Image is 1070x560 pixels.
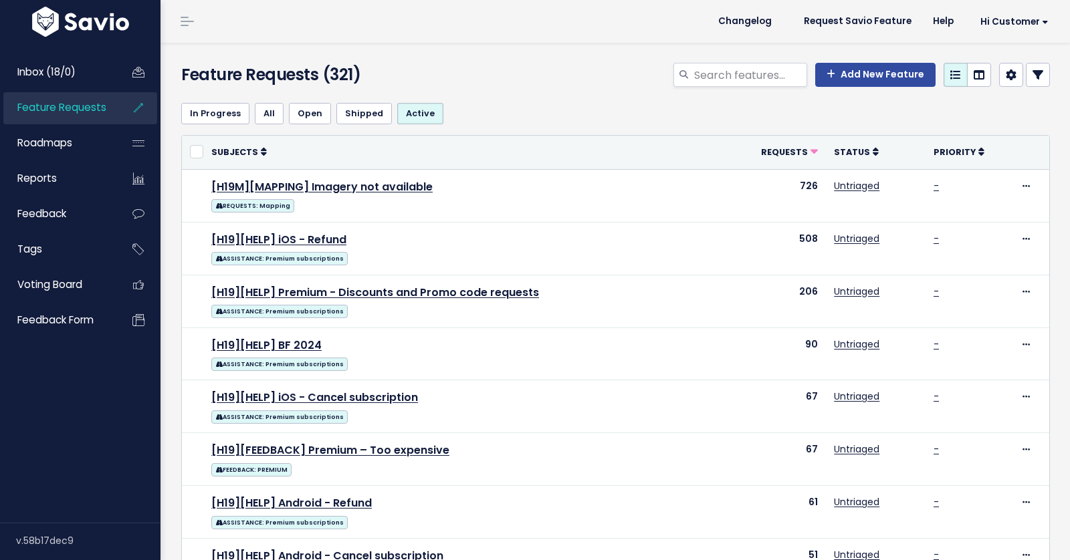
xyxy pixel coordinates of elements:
[834,146,870,158] span: Status
[934,146,976,158] span: Priority
[793,11,922,31] a: Request Savio Feature
[336,103,392,124] a: Shipped
[964,11,1059,32] a: Hi Customer
[211,442,449,458] a: [H19][FEEDBACK] Premium – Too expensive
[17,313,94,327] span: Feedback form
[934,179,939,192] a: -
[211,516,348,529] span: ASSISTANCE: Premium subscriptions
[934,232,939,245] a: -
[211,513,348,530] a: ASSISTANCE: Premium subscriptions
[934,495,939,509] a: -
[17,242,42,256] span: Tags
[834,179,879,192] a: Untriaged
[211,495,372,511] a: [H19][HELP] Android - Refund
[834,285,879,298] a: Untriaged
[934,337,939,351] a: -
[211,358,348,371] span: ASSISTANCE: Premium subscriptions
[211,145,267,158] a: Subjects
[211,355,348,372] a: ASSISTANCE: Premium subscriptions
[834,337,879,351] a: Untriaged
[211,179,433,194] a: [H19M][MAPPING] Imagery not available
[980,17,1049,27] span: Hi Customer
[29,7,132,37] img: logo-white.9d6f32f41409.svg
[3,92,111,123] a: Feature Requests
[181,103,249,124] a: In Progress
[934,390,939,403] a: -
[211,305,348,318] span: ASSISTANCE: Premium subscriptions
[761,145,818,158] a: Requests
[732,380,826,433] td: 67
[3,163,111,194] a: Reports
[211,146,258,158] span: Subjects
[934,145,984,158] a: Priority
[3,234,111,265] a: Tags
[3,198,111,229] a: Feedback
[211,302,348,319] a: ASSISTANCE: Premium subscriptions
[922,11,964,31] a: Help
[211,337,322,353] a: [H19][HELP] BF 2024
[732,169,826,222] td: 726
[732,327,826,380] td: 90
[211,390,418,405] a: [H19][HELP] iOS - Cancel subscription
[211,285,539,300] a: [H19][HELP] Premium - Discounts and Promo code requests
[181,63,457,87] h4: Feature Requests (321)
[718,17,772,26] span: Changelog
[834,232,879,245] a: Untriaged
[211,408,348,424] a: ASSISTANCE: Premium subscriptions
[397,103,443,124] a: Active
[181,103,1050,124] ul: Filter feature requests
[17,277,82,291] span: Voting Board
[17,65,76,79] span: Inbox (18/0)
[17,206,66,221] span: Feedback
[211,252,348,265] span: ASSISTANCE: Premium subscriptions
[761,146,808,158] span: Requests
[17,136,72,150] span: Roadmaps
[815,63,936,87] a: Add New Feature
[732,275,826,327] td: 206
[3,269,111,300] a: Voting Board
[211,196,294,213] a: REQUESTS: Mapping
[211,410,348,424] span: ASSISTANCE: Premium subscriptions
[834,390,879,403] a: Untriaged
[3,128,111,158] a: Roadmaps
[732,486,826,539] td: 61
[211,249,348,266] a: ASSISTANCE: Premium subscriptions
[255,103,284,124] a: All
[834,145,879,158] a: Status
[3,305,111,335] a: Feedback form
[693,63,807,87] input: Search features...
[17,100,106,114] span: Feature Requests
[16,523,160,558] div: v.58b17dec9
[732,433,826,486] td: 67
[934,285,939,298] a: -
[834,495,879,509] a: Untriaged
[289,103,331,124] a: Open
[834,442,879,456] a: Untriaged
[211,199,294,213] span: REQUESTS: Mapping
[732,222,826,275] td: 508
[211,460,292,477] a: FEEDBACK: PREMIUM
[934,442,939,456] a: -
[211,463,292,476] span: FEEDBACK: PREMIUM
[211,232,346,247] a: [H19][HELP] iOS - Refund
[3,57,111,88] a: Inbox (18/0)
[17,171,57,185] span: Reports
